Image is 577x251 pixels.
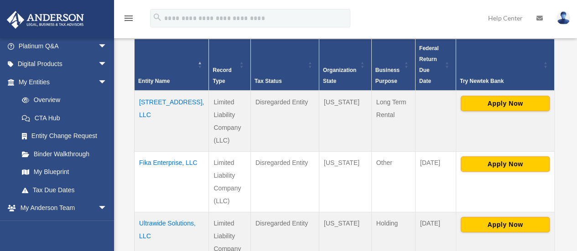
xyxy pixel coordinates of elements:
td: Disregarded Entity [250,91,319,152]
span: Entity Name [138,78,170,84]
th: Organization State: Activate to sort [319,39,371,91]
th: Business Purpose: Activate to sort [371,39,415,91]
a: My Blueprint [13,163,116,181]
span: Record Type [213,67,231,84]
td: [DATE] [415,151,456,212]
a: Binder Walkthrough [13,145,116,163]
button: Apply Now [461,96,550,111]
a: Digital Productsarrow_drop_down [6,55,121,73]
th: Tax Status: Activate to sort [250,39,319,91]
td: Limited Liability Company (LLC) [209,151,251,212]
td: Other [371,151,415,212]
td: Long Term Rental [371,91,415,152]
button: Apply Now [461,217,550,232]
a: My Documentsarrow_drop_down [6,217,121,235]
span: Business Purpose [375,67,400,84]
img: User Pic [556,11,570,25]
button: Apply Now [461,156,550,172]
a: menu [123,16,134,24]
span: Organization State [323,67,356,84]
td: [STREET_ADDRESS], LLC [135,91,209,152]
span: arrow_drop_down [98,199,116,218]
span: arrow_drop_down [98,73,116,92]
a: My Anderson Teamarrow_drop_down [6,199,121,217]
span: Tax Status [255,78,282,84]
div: Try Newtek Bank [460,76,541,87]
i: search [152,12,162,22]
a: Tax Due Dates [13,181,116,199]
a: CTA Hub [13,109,116,127]
th: Try Newtek Bank : Activate to sort [456,39,554,91]
td: [US_STATE] [319,151,371,212]
i: menu [123,13,134,24]
td: [US_STATE] [319,91,371,152]
span: Federal Return Due Date [419,45,439,84]
td: Disregarded Entity [250,151,319,212]
img: Anderson Advisors Platinum Portal [4,11,87,29]
th: Record Type: Activate to sort [209,39,251,91]
span: arrow_drop_down [98,55,116,74]
td: Limited Liability Company (LLC) [209,91,251,152]
a: Overview [13,91,112,109]
span: arrow_drop_down [98,37,116,56]
a: Platinum Q&Aarrow_drop_down [6,37,121,55]
th: Entity Name: Activate to invert sorting [135,39,209,91]
td: Fika Enterprise, LLC [135,151,209,212]
a: My Entitiesarrow_drop_down [6,73,116,91]
span: arrow_drop_down [98,217,116,236]
th: Federal Return Due Date: Activate to sort [415,39,456,91]
a: Entity Change Request [13,127,116,145]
